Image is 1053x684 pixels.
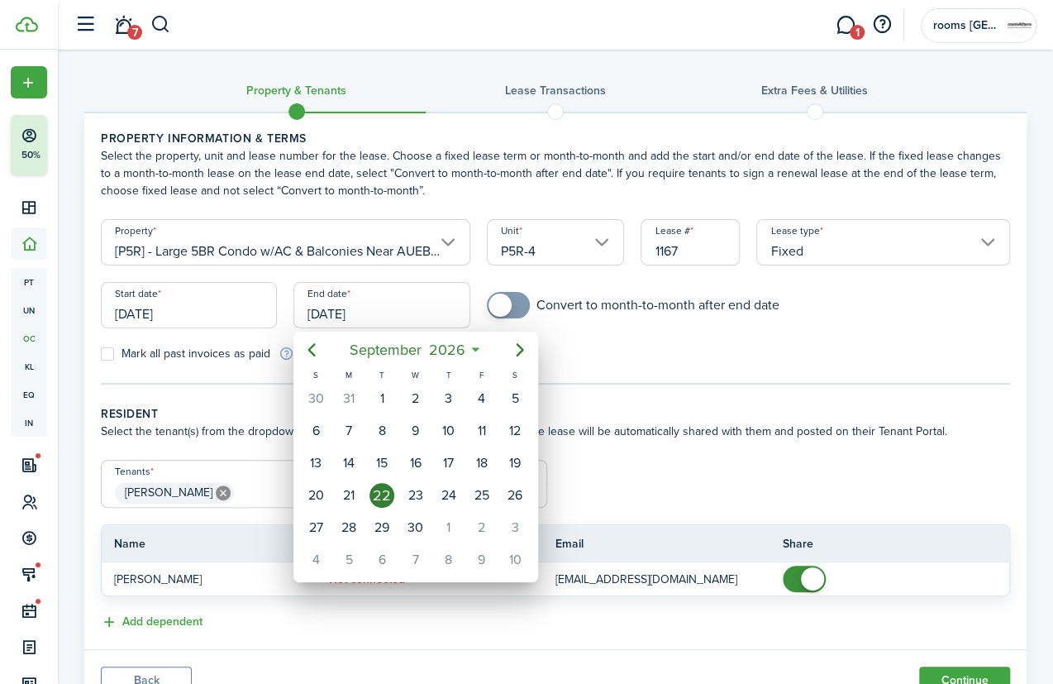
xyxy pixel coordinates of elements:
div: Tuesday, September 15, 2026 [369,451,394,476]
div: Sunday, September 6, 2026 [303,419,328,443]
div: Saturday, September 5, 2026 [503,386,527,411]
div: Saturday, September 19, 2026 [503,451,527,476]
div: Saturday, October 10, 2026 [503,548,527,572]
div: Wednesday, October 7, 2026 [403,548,428,572]
div: Friday, September 18, 2026 [469,451,494,476]
div: Wednesday, September 9, 2026 [403,419,428,443]
div: Wednesday, September 30, 2026 [403,515,428,540]
div: Monday, August 31, 2026 [336,386,361,411]
div: Sunday, September 20, 2026 [303,483,328,508]
div: Wednesday, September 2, 2026 [403,386,428,411]
mbsc-button: September2026 [339,335,475,365]
mbsc-button: Next page [503,333,536,366]
div: Tuesday, September 22, 2026 [369,483,394,508]
span: September [345,335,425,365]
div: Friday, October 9, 2026 [469,548,494,572]
div: Friday, October 2, 2026 [469,515,494,540]
div: Monday, October 5, 2026 [336,548,361,572]
div: F [465,368,498,382]
span: 2026 [425,335,469,365]
div: Thursday, October 8, 2026 [436,548,461,572]
div: Monday, September 14, 2026 [336,451,361,476]
div: Saturday, September 12, 2026 [503,419,527,443]
div: Saturday, September 26, 2026 [503,483,527,508]
div: Thursday, October 1, 2026 [436,515,461,540]
div: Friday, September 11, 2026 [469,419,494,443]
div: v 4.0.25 [46,26,81,40]
div: Friday, September 4, 2026 [469,386,494,411]
img: website_grey.svg [26,43,40,56]
div: Domain Overview [63,98,148,108]
img: logo_orange.svg [26,26,40,40]
div: Tuesday, September 1, 2026 [369,386,394,411]
div: Tuesday, September 29, 2026 [369,515,394,540]
div: T [365,368,398,382]
div: Saturday, October 3, 2026 [503,515,527,540]
div: Monday, September 21, 2026 [336,483,361,508]
mbsc-button: Previous page [295,333,328,366]
div: Sunday, September 27, 2026 [303,515,328,540]
div: M [332,368,365,382]
div: Sunday, October 4, 2026 [303,548,328,572]
div: Sunday, September 13, 2026 [303,451,328,476]
div: Wednesday, September 23, 2026 [403,483,428,508]
img: tab_keywords_by_traffic_grey.svg [164,96,178,109]
div: Monday, September 28, 2026 [336,515,361,540]
div: Monday, September 7, 2026 [336,419,361,443]
div: T [432,368,465,382]
div: Sunday, August 30, 2026 [303,386,328,411]
div: Thursday, September 17, 2026 [436,451,461,476]
img: tab_domain_overview_orange.svg [45,96,58,109]
div: Keywords by Traffic [183,98,279,108]
div: S [498,368,531,382]
div: W [399,368,432,382]
div: Domain: [DOMAIN_NAME] [43,43,182,56]
div: Tuesday, September 8, 2026 [369,419,394,443]
div: Friday, September 25, 2026 [469,483,494,508]
div: Thursday, September 10, 2026 [436,419,461,443]
div: Thursday, September 3, 2026 [436,386,461,411]
div: Tuesday, October 6, 2026 [369,548,394,572]
div: S [299,368,332,382]
div: Thursday, September 24, 2026 [436,483,461,508]
div: Wednesday, September 16, 2026 [403,451,428,476]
